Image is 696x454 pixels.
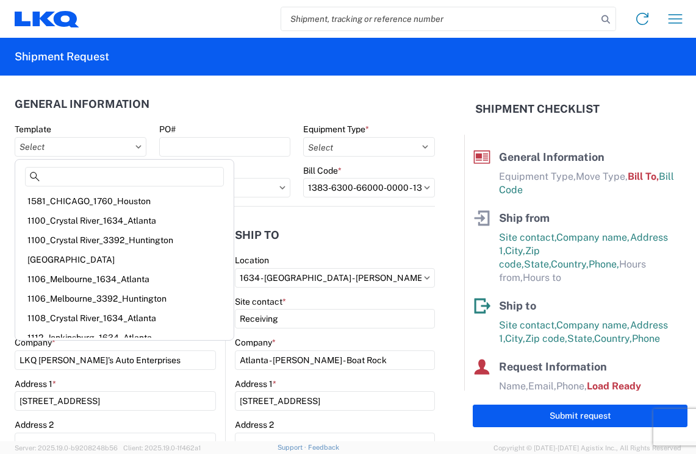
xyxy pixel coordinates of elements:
[15,444,118,452] span: Server: 2025.19.0-b9208248b56
[505,333,525,344] span: City,
[303,165,342,176] label: Bill Code
[15,49,109,64] h2: Shipment Request
[15,378,56,389] label: Address 1
[551,258,589,270] span: Country,
[15,98,149,110] h2: General Information
[235,337,276,348] label: Company
[594,333,632,344] span: Country,
[499,319,556,331] span: Site contact,
[235,296,286,307] label: Site contact
[475,102,600,116] h2: Shipment Checklist
[123,444,201,452] span: Client: 2025.19.0-1f462a1
[499,171,576,182] span: Equipment Type,
[18,250,231,269] div: [GEOGRAPHIC_DATA]
[525,333,567,344] span: Zip code,
[15,419,54,430] label: Address 2
[493,442,681,453] span: Copyright © [DATE]-[DATE] Agistix Inc., All Rights Reserved
[556,380,587,392] span: Phone,
[15,124,51,135] label: Template
[499,151,605,163] span: General Information
[499,360,607,373] span: Request Information
[18,289,231,308] div: 1106_Melbourne_3392_Huntington
[576,171,628,182] span: Move Type,
[235,268,436,288] input: Select
[281,7,597,30] input: Shipment, tracking or reference number
[235,378,276,389] label: Address 1
[499,211,550,224] span: Ship from
[18,269,231,289] div: 1106_Melbourne_1634_Atlanta
[303,178,435,197] input: Select
[18,328,231,347] div: 1112_Jenkinsburg_1634_Atlanta
[278,444,308,451] a: Support
[15,337,56,348] label: Company
[528,380,556,392] span: Email,
[505,245,525,257] span: City,
[235,255,269,266] label: Location
[308,444,339,451] a: Feedback
[18,308,231,328] div: 1108_Crystal River_1634_Atlanta
[567,333,594,344] span: State,
[159,124,176,135] label: PO#
[632,333,660,344] span: Phone
[589,258,619,270] span: Phone,
[524,258,551,270] span: State,
[18,230,231,250] div: 1100_Crystal River_3392_Huntington
[556,232,630,243] span: Company name,
[628,171,659,182] span: Bill To,
[303,124,369,135] label: Equipment Type
[473,405,687,427] button: Submit request
[18,211,231,230] div: 1100_Crystal River_1634_Atlanta
[235,419,274,430] label: Address 2
[15,137,146,157] input: Select
[499,380,528,392] span: Name,
[18,191,231,211] div: 1581_CHICAGO_1760_Houston
[235,229,279,241] h2: Ship to
[556,319,630,331] span: Company name,
[499,299,536,312] span: Ship to
[523,272,561,283] span: Hours to
[499,232,556,243] span: Site contact,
